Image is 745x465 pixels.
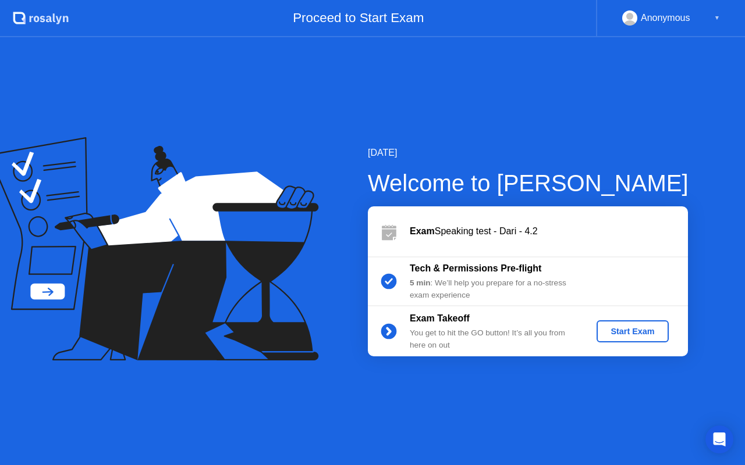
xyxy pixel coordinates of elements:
div: ▼ [714,10,720,26]
b: Tech & Permissions Pre-flight [410,263,541,273]
div: Start Exam [601,327,664,336]
div: Anonymous [641,10,690,26]
div: Welcome to [PERSON_NAME] [368,166,689,201]
div: You get to hit the GO button! It’s all you from here on out [410,327,577,351]
div: Open Intercom Messenger [705,425,733,453]
div: Speaking test - Dari - 4.2 [410,224,688,238]
div: : We’ll help you prepare for a no-stress exam experience [410,277,577,301]
b: Exam Takeoff [410,313,470,323]
b: 5 min [410,278,431,287]
button: Start Exam [597,320,668,342]
div: [DATE] [368,146,689,160]
b: Exam [410,226,435,236]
